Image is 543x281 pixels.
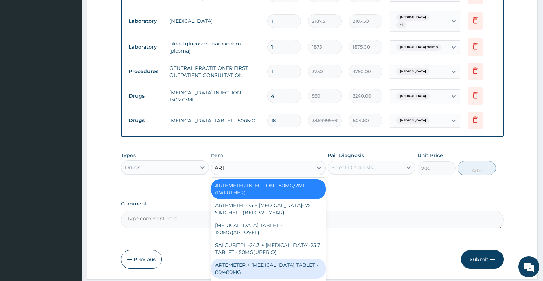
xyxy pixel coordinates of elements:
td: [MEDICAL_DATA] TABLET - 500MG [166,114,264,128]
td: blood glucose sugar random - [plasma] [166,37,264,58]
span: [MEDICAL_DATA] [396,93,430,100]
div: Drugs [125,164,140,171]
img: d_794563401_company_1708531726252_794563401 [13,35,29,53]
td: GENERAL PRACTITIONER FIRST OUTPATIENT CONSULTATION [166,61,264,82]
td: Laboratory [125,15,166,28]
label: Types [121,153,136,159]
td: Drugs [125,114,166,127]
div: ARTEMETER INJECTION - 80MG/2ML (PALUTHER) [211,179,326,199]
div: Select Diagnosis [331,164,373,171]
label: Comment [121,201,504,207]
span: + 1 [396,21,406,28]
div: ARTEMETER + [MEDICAL_DATA] TABLET - 80/480MG [211,259,326,279]
div: SALCUBITRIL-24.3 + [MEDICAL_DATA]-25.7 TABLET - 50MG(UPERIO) [211,239,326,259]
textarea: Type your message and hit 'Enter' [4,194,135,219]
button: Submit [461,250,504,269]
label: Pair Diagnosis [328,152,364,159]
td: [MEDICAL_DATA] [166,14,264,28]
span: [MEDICAL_DATA] [396,68,430,75]
div: [MEDICAL_DATA] TABLET - 150MG(APROVEL) [211,219,326,239]
button: Add [458,161,496,175]
span: [MEDICAL_DATA] mellitus [396,44,441,51]
td: Laboratory [125,40,166,54]
label: Item [211,152,223,159]
div: ARTEMETER-25 + [MEDICAL_DATA]- 75 SATCHET - (BELOW 1 YEAR) [211,199,326,219]
button: Previous [121,250,162,269]
span: We're online! [41,89,98,161]
span: [MEDICAL_DATA] [396,117,430,124]
td: Procedures [125,65,166,78]
label: Unit Price [418,152,443,159]
td: [MEDICAL_DATA] INJECTION - 150MG/ML [166,86,264,107]
div: Minimize live chat window [116,4,133,21]
span: [MEDICAL_DATA] [396,14,430,21]
div: Chat with us now [37,40,119,49]
td: Drugs [125,89,166,103]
